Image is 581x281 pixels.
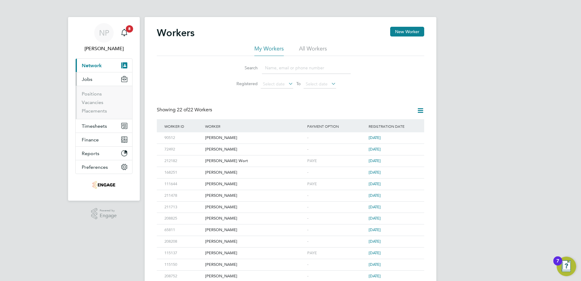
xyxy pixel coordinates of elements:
[163,179,204,190] div: 111644
[306,236,367,247] div: -
[306,167,367,178] div: -
[294,80,302,88] span: To
[92,180,115,190] img: optima-uk-logo-retina.png
[100,213,117,218] span: Engage
[163,155,204,167] div: 212182
[76,160,132,174] button: Preferences
[204,167,306,178] div: [PERSON_NAME]
[76,72,132,86] button: Jobs
[163,202,204,213] div: 211713
[163,119,204,133] div: Worker ID
[163,213,204,224] div: 208825
[163,132,418,137] a: 90512[PERSON_NAME]-[DATE]
[204,248,306,259] div: [PERSON_NAME]
[230,65,258,71] label: Search
[306,224,367,236] div: -
[263,81,285,87] span: Select date
[299,45,327,56] li: All Workers
[99,29,109,37] span: NP
[204,213,306,224] div: [PERSON_NAME]
[163,259,204,270] div: 115150
[369,273,381,279] span: [DATE]
[82,63,102,68] span: Network
[75,23,132,52] a: NP[PERSON_NAME]
[369,204,381,210] span: [DATE]
[163,270,418,276] a: 208752[PERSON_NAME]-[DATE]
[204,179,306,190] div: [PERSON_NAME]
[163,155,418,160] a: 212182[PERSON_NAME] WortPAYE[DATE]
[306,155,367,167] div: PAYE
[369,193,381,198] span: [DATE]
[163,236,418,241] a: 208208[PERSON_NAME]-[DATE]
[82,91,102,97] a: Positions
[204,202,306,213] div: [PERSON_NAME]
[204,132,306,144] div: [PERSON_NAME]
[177,107,188,113] span: 22 of
[557,257,576,276] button: Open Resource Center, 7 new notifications
[163,167,204,178] div: 168251
[163,213,418,218] a: 208825[PERSON_NAME]-[DATE]
[76,133,132,146] button: Finance
[163,247,418,252] a: 115137[PERSON_NAME]PAYE[DATE]
[163,167,418,172] a: 168251[PERSON_NAME]-[DATE]
[306,213,367,224] div: -
[204,236,306,247] div: [PERSON_NAME]
[369,239,381,244] span: [DATE]
[204,119,306,133] div: Worker
[75,45,132,52] span: Nicola Pitts
[306,119,367,133] div: Payment Option
[369,147,381,152] span: [DATE]
[76,119,132,133] button: Timesheets
[369,216,381,221] span: [DATE]
[306,179,367,190] div: PAYE
[76,59,132,72] button: Network
[163,144,204,155] div: 72492
[369,262,381,267] span: [DATE]
[369,135,381,140] span: [DATE]
[306,81,328,87] span: Select date
[306,248,367,259] div: PAYE
[230,81,258,86] label: Registered
[177,107,212,113] span: 22 Workers
[204,155,306,167] div: [PERSON_NAME] Wort
[254,45,284,56] li: My Workers
[82,123,107,129] span: Timesheets
[369,158,381,163] span: [DATE]
[204,224,306,236] div: [PERSON_NAME]
[367,119,418,133] div: Registration Date
[163,236,204,247] div: 208208
[369,227,381,232] span: [DATE]
[163,259,418,264] a: 115150[PERSON_NAME]-[DATE]
[82,108,107,114] a: Placements
[76,147,132,160] button: Reports
[82,76,92,82] span: Jobs
[157,27,194,39] h2: Workers
[82,151,99,156] span: Reports
[126,25,133,33] span: 8
[163,190,418,195] a: 211478[PERSON_NAME]-[DATE]
[306,132,367,144] div: -
[163,144,418,149] a: 72492[PERSON_NAME]-[DATE]
[556,261,559,269] div: 7
[157,107,213,113] div: Showing
[82,164,108,170] span: Preferences
[163,224,204,236] div: 65811
[100,208,117,213] span: Powered by
[91,208,117,220] a: Powered byEngage
[163,190,204,201] div: 211478
[163,201,418,206] a: 211713[PERSON_NAME]-[DATE]
[390,27,424,36] button: New Worker
[306,190,367,201] div: -
[306,202,367,213] div: -
[204,190,306,201] div: [PERSON_NAME]
[163,178,418,183] a: 111644[PERSON_NAME]PAYE[DATE]
[163,248,204,259] div: 115137
[118,23,130,43] a: 8
[163,132,204,144] div: 90512
[369,170,381,175] span: [DATE]
[163,224,418,229] a: 65811[PERSON_NAME]-[DATE]
[306,144,367,155] div: -
[204,259,306,270] div: [PERSON_NAME]
[306,259,367,270] div: -
[68,17,140,201] nav: Main navigation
